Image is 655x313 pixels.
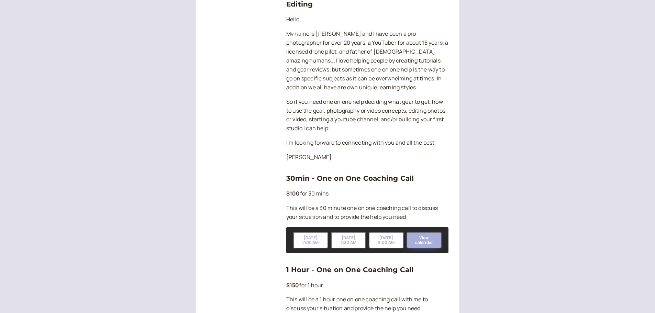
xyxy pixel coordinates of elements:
b: $100 [286,190,300,197]
p: This will be a 30 minute one on one coaching call to discuss your situation and to provide the he... [286,204,448,222]
p: I'm looking forward to connecting with you and all the best, [286,138,448,147]
p: So if you need one on one help deciding what gear to get, how to use the gear, photography or vid... [286,98,448,133]
button: [DATE]7:00 AM [293,232,328,248]
p: My name is [PERSON_NAME] and I have been a pro photographer for over 20 years, a YouTuber for abo... [286,30,448,92]
p: for 30 mins [286,189,448,198]
button: [DATE]8:00 AM [369,232,404,248]
p: [PERSON_NAME] [286,153,448,162]
b: $150 [286,281,299,289]
button: View calendar [407,232,442,248]
a: 1 Hour - One on One Coaching Call [286,266,414,274]
a: 30min - One on One Coaching Call [286,174,414,182]
p: Hello, [286,15,448,24]
button: [DATE]7:30 AM [331,232,366,248]
p: for 1 hour [286,281,448,290]
p: This will be a 1 hour one on one coaching call with me to discuss your situation and provide the ... [286,295,448,313]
